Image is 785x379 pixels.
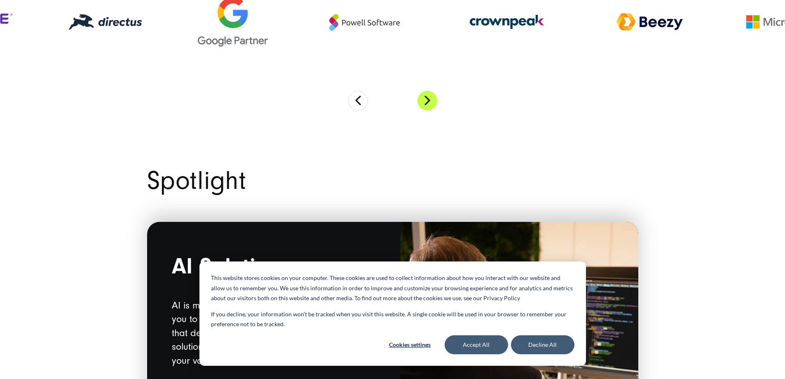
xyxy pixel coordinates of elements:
[445,335,508,354] button: Accept All
[378,335,442,354] button: Cookies settings
[323,7,405,38] img: Powell Partner Agency - Digital Workplace Agency SUNZINET
[68,14,143,30] img: Directus Partner Agency - Digital Agency for Web Development SUNZINET
[609,7,691,38] img: Beezy Partner Agency - Digital Workplace Agency SUNZINET
[511,335,574,354] button: Decline All
[417,91,437,111] button: Next
[147,168,638,193] h2: Spotlight
[172,255,376,282] h2: AI Solutions
[348,91,368,111] button: Previous
[211,309,574,330] p: If you decline, your information won’t be tracked when you visit this website. A single cookie wi...
[211,273,574,304] p: This website stores cookies on your computer. These cookies are used to collect information about...
[172,299,376,368] p: AI is more than just a buzzword: We work with you to develop intelligent, data-driven solutions t...
[199,261,586,366] div: Cookie banner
